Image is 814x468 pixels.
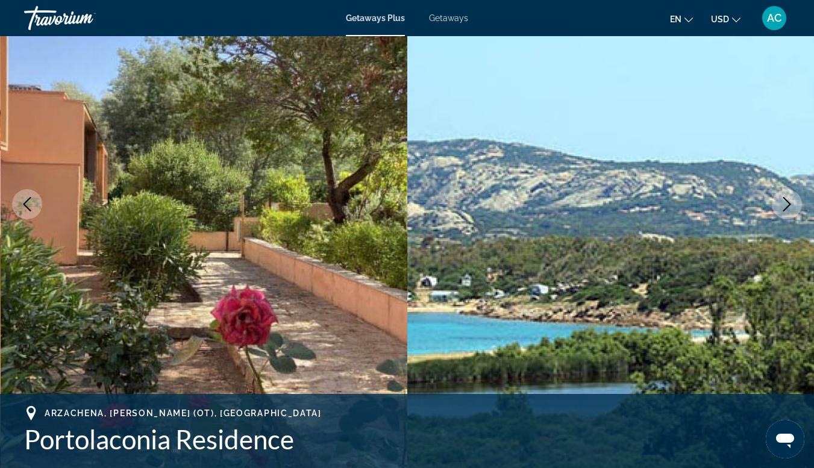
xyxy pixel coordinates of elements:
span: AC [767,12,781,24]
iframe: Button to launch messaging window [766,420,804,458]
span: en [670,14,681,24]
button: Previous image [12,189,42,219]
a: Getaways Plus [346,13,405,23]
button: Change currency [711,10,740,28]
span: USD [711,14,729,24]
a: Getaways [429,13,468,23]
span: Arzachena, [PERSON_NAME] (OT), [GEOGRAPHIC_DATA] [45,408,322,418]
button: Change language [670,10,693,28]
a: Travorium [24,2,145,34]
h1: Portolaconia Residence [24,423,790,455]
button: User Menu [759,5,790,31]
button: Next image [772,189,802,219]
